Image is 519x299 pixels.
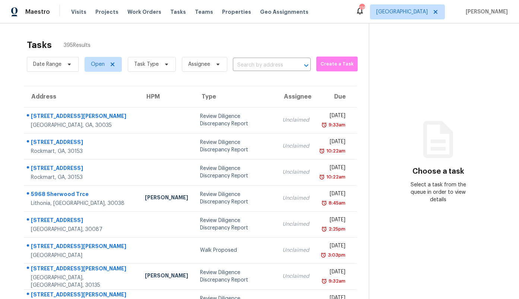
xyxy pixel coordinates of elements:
div: 5968 Sherwood Trce [31,190,133,200]
th: Address [24,86,139,107]
img: Overdue Alarm Icon [320,251,326,259]
span: Tasks [170,9,186,15]
div: [GEOGRAPHIC_DATA], 30087 [31,226,133,233]
h3: Choose a task [412,168,464,175]
div: Select a task from the queue in order to view details [404,181,473,203]
div: [STREET_ADDRESS] [31,138,133,148]
span: Assignee [188,61,210,68]
div: [DATE] [321,138,346,147]
div: [PERSON_NAME] [145,272,188,281]
img: Overdue Alarm Icon [321,199,327,207]
div: Rockmart, GA, 30153 [31,148,133,155]
div: 10:22am [325,173,345,181]
div: Rockmart, GA, 30153 [31,174,133,181]
div: [DATE] [321,216,346,225]
div: [PERSON_NAME] [145,194,188,203]
div: Unclaimed [282,194,309,202]
div: [DATE] [321,242,346,251]
th: Type [194,86,276,107]
div: Review Diligence Discrepancy Report [200,165,270,180]
div: [DATE] [321,190,346,199]
span: Maestro [25,8,50,16]
div: 9:33am [327,121,345,129]
span: Task Type [134,61,159,68]
div: Unclaimed [282,142,309,150]
div: [GEOGRAPHIC_DATA], [GEOGRAPHIC_DATA], 30135 [31,274,133,289]
div: [STREET_ADDRESS][PERSON_NAME] [31,265,133,274]
div: [GEOGRAPHIC_DATA], GA, 30035 [31,122,133,129]
th: HPM [139,86,194,107]
div: Unclaimed [282,273,309,280]
span: Visits [71,8,86,16]
span: Geo Assignments [260,8,308,16]
div: Review Diligence Discrepancy Report [200,269,270,284]
img: Overdue Alarm Icon [321,277,327,285]
div: 10:22am [325,147,345,155]
input: Search by address [233,60,290,71]
div: [STREET_ADDRESS] [31,164,133,174]
th: Due [315,86,357,107]
button: Create a Task [316,57,358,71]
span: [GEOGRAPHIC_DATA] [376,8,428,16]
div: 3:03pm [326,251,345,259]
span: Create a Task [320,60,354,68]
button: Open [301,60,311,71]
img: Overdue Alarm Icon [321,121,327,129]
span: Projects [95,8,118,16]
div: Unclaimed [282,221,309,228]
div: [GEOGRAPHIC_DATA] [31,252,133,259]
div: [DATE] [321,112,346,121]
div: 2:25pm [327,225,345,233]
h2: Tasks [27,41,52,49]
span: 395 Results [64,42,91,49]
img: Overdue Alarm Icon [321,225,327,233]
div: Review Diligence Discrepancy Report [200,113,270,128]
span: Properties [222,8,251,16]
img: Overdue Alarm Icon [319,173,325,181]
div: Walk Proposed [200,247,270,254]
div: [STREET_ADDRESS] [31,216,133,226]
div: [STREET_ADDRESS][PERSON_NAME] [31,112,133,122]
img: Overdue Alarm Icon [319,147,325,155]
div: Unclaimed [282,116,309,124]
div: [DATE] [321,268,346,277]
div: 116 [359,4,364,12]
div: Review Diligence Discrepancy Report [200,191,270,206]
div: Review Diligence Discrepancy Report [200,139,270,154]
div: 8:45am [327,199,345,207]
span: [PERSON_NAME] [463,8,508,16]
span: Work Orders [127,8,161,16]
div: Review Diligence Discrepancy Report [200,217,270,232]
span: Open [91,61,105,68]
div: 9:32am [327,277,345,285]
div: Unclaimed [282,247,309,254]
div: [STREET_ADDRESS][PERSON_NAME] [31,242,133,252]
div: Lithonia, [GEOGRAPHIC_DATA], 30038 [31,200,133,207]
th: Assignee [276,86,315,107]
span: Teams [195,8,213,16]
span: Date Range [33,61,61,68]
div: [DATE] [321,164,346,173]
div: Unclaimed [282,168,309,176]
